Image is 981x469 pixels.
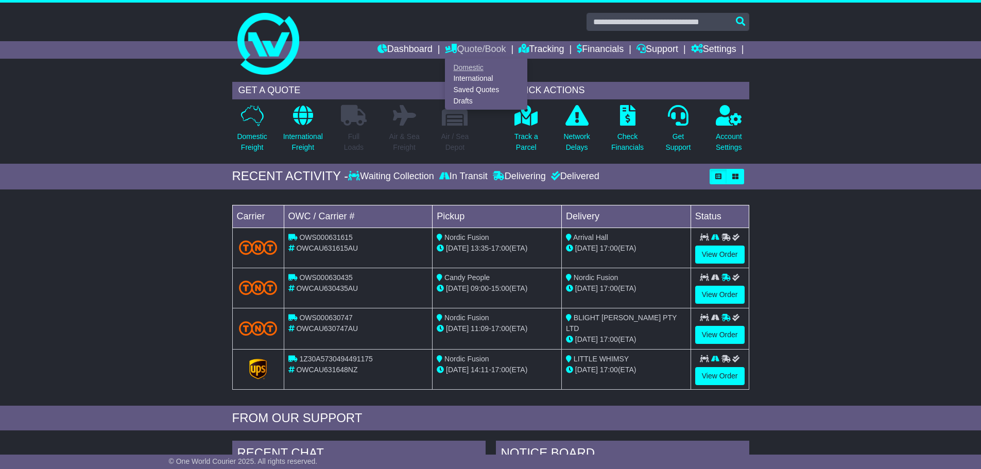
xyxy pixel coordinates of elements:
span: OWCAU630747AU [296,324,358,333]
div: QUICK ACTIONS [506,82,749,99]
a: Track aParcel [514,105,539,159]
span: BLIGHT [PERSON_NAME] PTY LTD [566,314,677,333]
div: (ETA) [566,364,686,375]
span: Nordic Fusion [444,355,489,363]
a: NetworkDelays [563,105,590,159]
a: Quote/Book [445,41,506,59]
p: International Freight [283,131,323,153]
div: Delivering [490,171,548,182]
p: Network Delays [563,131,590,153]
div: - (ETA) [437,243,557,254]
a: View Order [695,367,745,385]
span: [DATE] [446,284,469,292]
div: Delivered [548,171,599,182]
div: GET A QUOTE [232,82,475,99]
p: Get Support [665,131,691,153]
div: (ETA) [566,334,686,345]
span: 17:00 [600,335,618,343]
div: FROM OUR SUPPORT [232,411,749,426]
a: Settings [691,41,736,59]
span: 17:00 [491,324,509,333]
span: 11:09 [471,324,489,333]
span: 15:00 [491,284,509,292]
img: GetCarrierServiceLogo [249,359,267,379]
span: Nordic Fusion [574,273,618,282]
a: Dashboard [377,41,433,59]
span: [DATE] [446,244,469,252]
span: Nordic Fusion [444,314,489,322]
img: TNT_Domestic.png [239,321,278,335]
a: View Order [695,246,745,264]
a: View Order [695,286,745,304]
div: RECENT ACTIVITY - [232,169,349,184]
p: Domestic Freight [237,131,267,153]
span: [DATE] [446,366,469,374]
span: 14:11 [471,366,489,374]
div: NOTICE BOARD [496,441,749,468]
span: Nordic Fusion [444,233,489,241]
td: Delivery [561,205,691,228]
span: OWCAU630435AU [296,284,358,292]
div: Waiting Collection [348,171,436,182]
p: Air / Sea Depot [441,131,469,153]
div: RECENT CHAT [232,441,486,468]
span: OWCAU631648NZ [296,366,357,374]
img: TNT_Domestic.png [239,281,278,294]
span: OWS000630747 [299,314,353,322]
a: InternationalFreight [283,105,323,159]
span: 1Z30A5730494491175 [299,355,372,363]
span: OWS000631615 [299,233,353,241]
span: 17:00 [491,244,509,252]
span: 17:00 [491,366,509,374]
a: CheckFinancials [611,105,644,159]
a: AccountSettings [715,105,743,159]
td: Status [691,205,749,228]
a: Financials [577,41,624,59]
span: 09:00 [471,284,489,292]
div: (ETA) [566,243,686,254]
a: Tracking [519,41,564,59]
img: TNT_Domestic.png [239,240,278,254]
a: Saved Quotes [445,84,527,96]
span: © One World Courier 2025. All rights reserved. [169,457,318,465]
p: Check Financials [611,131,644,153]
div: - (ETA) [437,283,557,294]
td: Carrier [232,205,284,228]
p: Full Loads [341,131,367,153]
span: [DATE] [446,324,469,333]
span: OWCAU631615AU [296,244,358,252]
span: 17:00 [600,284,618,292]
span: OWS000630435 [299,273,353,282]
div: - (ETA) [437,364,557,375]
span: 13:35 [471,244,489,252]
span: 17:00 [600,244,618,252]
a: GetSupport [665,105,691,159]
div: Quote/Book [445,59,527,110]
span: Arrival Hall [573,233,608,241]
p: Track a Parcel [514,131,538,153]
div: In Transit [437,171,490,182]
a: View Order [695,326,745,344]
a: DomesticFreight [236,105,267,159]
p: Account Settings [716,131,742,153]
div: (ETA) [566,283,686,294]
span: 17:00 [600,366,618,374]
a: Domestic [445,62,527,73]
a: Drafts [445,95,527,107]
span: [DATE] [575,284,598,292]
a: International [445,73,527,84]
span: [DATE] [575,335,598,343]
span: [DATE] [575,366,598,374]
td: OWC / Carrier # [284,205,433,228]
a: Support [636,41,678,59]
span: Candy People [444,273,490,282]
div: - (ETA) [437,323,557,334]
span: LITTLE WHIMSY [574,355,629,363]
td: Pickup [433,205,562,228]
span: [DATE] [575,244,598,252]
p: Air & Sea Freight [389,131,420,153]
